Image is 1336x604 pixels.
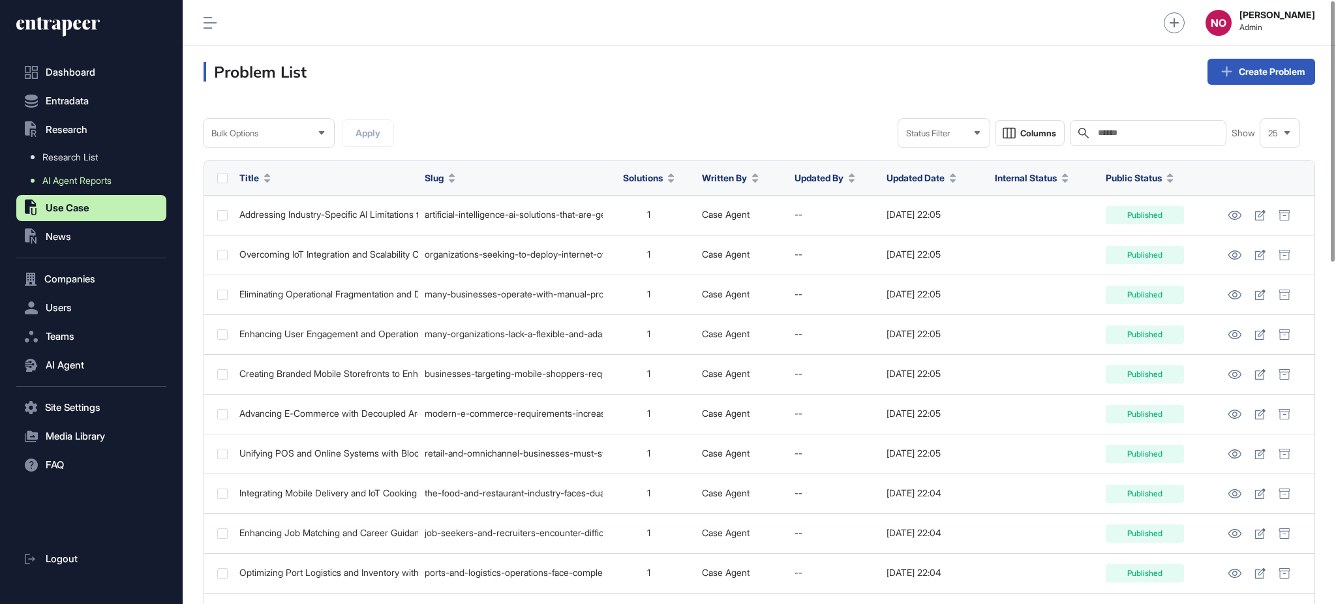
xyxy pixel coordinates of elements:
a: Research List [23,145,166,169]
button: Research [16,117,166,143]
span: Slug [425,171,444,185]
button: Public Status [1106,171,1174,185]
span: News [46,232,71,242]
span: -- [795,487,802,498]
div: [DATE] 22:05 [887,408,981,419]
div: Optimizing Port Logistics and Inventory with AI-Powered Scheduling and Stock Management [239,567,412,578]
div: Published [1106,445,1184,463]
a: AI Agent Reports [23,169,166,192]
div: Published [1106,524,1184,543]
button: Updated Date [887,171,956,185]
div: Unifying POS and Online Systems with Blockchain to Streamline Retail Operations and Enable New Re... [239,448,412,459]
div: [DATE] 22:05 [887,249,981,260]
div: the-food-and-restaurant-industry-faces-dual-challenges-of-delivering-timely-high-quality-food-to-... [425,488,597,498]
span: Admin [1239,23,1315,32]
span: AI Agent Reports [42,175,112,186]
button: Teams [16,324,166,350]
span: Companies [44,274,95,284]
div: many-organizations-lack-a-flexible-and-adaptive-online-presence-they-face-challenges-such-as-non-... [425,329,597,339]
div: modern-e-commerce-requirements-increasingly-demand-architectures-and-features-beyond-monolithic-w... [425,408,597,419]
button: Companies [16,266,166,292]
span: -- [795,328,802,339]
button: NO [1206,10,1232,36]
div: Advancing E-Commerce with Decoupled Architectures, Voice Interfaces, and 3D Product Visualization [239,408,412,419]
span: 1 [647,447,650,459]
span: 1 [647,527,650,538]
div: Integrating Mobile Delivery and IoT Cooking Controls to Boost Food Service Reliability and Custom... [239,488,412,498]
span: Updated Date [887,171,945,185]
div: Published [1106,564,1184,582]
div: Published [1106,365,1184,384]
a: Logout [16,546,166,572]
button: AI Agent [16,352,166,378]
button: Internal Status [995,171,1069,185]
div: Published [1106,246,1184,264]
span: Bulk Options [211,128,258,138]
button: News [16,224,166,250]
button: Columns [995,120,1065,146]
div: Enhancing User Engagement and Operational Efficiency through Adaptive, AI-Enabled Custom Web Deve... [239,329,412,339]
div: [DATE] 22:04 [887,528,981,538]
a: Case Agent [702,487,750,498]
button: Solutions [623,171,675,185]
span: -- [795,447,802,459]
button: Users [16,295,166,321]
span: Entradata [46,96,89,106]
button: Use Case [16,195,166,221]
a: Create Problem [1207,59,1315,85]
span: Show [1232,128,1255,138]
span: Logout [46,554,78,564]
span: Columns [1020,128,1056,138]
span: Written By [702,171,747,185]
span: 1 [647,368,650,379]
span: 1 [647,408,650,419]
span: Use Case [46,203,89,213]
div: [DATE] 22:04 [887,567,981,578]
a: Case Agent [702,288,750,299]
div: retail-and-omnichannel-businesses-must-synchronize-in-store-and-online-operations-manage-point-of... [425,448,597,459]
div: organizations-seeking-to-deploy-internet-of-things-iot-capabilities-often-face-multiple-interrela... [425,249,597,260]
span: Users [46,303,72,313]
div: Published [1106,485,1184,503]
button: Slug [425,171,455,185]
strong: [PERSON_NAME] [1239,10,1315,20]
span: 1 [647,209,650,220]
a: Case Agent [702,527,750,538]
span: Site Settings [45,402,100,413]
button: Site Settings [16,395,166,421]
a: Dashboard [16,59,166,85]
span: Updated By [795,171,843,185]
div: [DATE] 22:05 [887,369,981,379]
span: 25 [1268,128,1278,138]
div: Published [1106,325,1184,344]
span: Research [46,125,87,135]
div: many-businesses-operate-with-manual-processes-fragmented-software-tools-and-siloed-data-that-caus... [425,289,597,299]
div: Addressing Industry-Specific AI Limitations to Improve Accuracy, Compliance, and Operational Effi... [239,209,412,220]
a: Case Agent [702,567,750,578]
div: Creating Branded Mobile Storefronts to Enhance Shopper Engagement and Expand Sales Channels [239,369,412,379]
span: -- [795,527,802,538]
span: Title [239,171,259,185]
div: [DATE] 22:04 [887,488,981,498]
button: Media Library [16,423,166,449]
span: FAQ [46,460,64,470]
h3: Problem List [204,62,307,82]
span: Media Library [46,431,105,442]
div: artificial-intelligence-ai-solutions-that-are-generic-often-fail-to-address-domain-specific-data-... [425,209,597,220]
span: -- [795,288,802,299]
span: Solutions [623,171,663,185]
div: Enhancing Job Matching and Career Guidance with AI-Driven Personalized Recruitment Solutions [239,528,412,538]
div: job-seekers-and-recruiters-encounter-difficulty-in-matching-job-openings-with-appropriate-candida... [425,528,597,538]
div: Published [1106,206,1184,224]
span: Dashboard [46,67,95,78]
button: FAQ [16,452,166,478]
span: Teams [46,331,74,342]
span: 1 [647,487,650,498]
span: -- [795,249,802,260]
div: Published [1106,286,1184,304]
div: businesses-targeting-mobile-shoppers-require-branded-mobile-storefronts-to-engage-consumers-who-p... [425,369,597,379]
div: [DATE] 22:05 [887,448,981,459]
div: [DATE] 22:05 [887,329,981,339]
a: Case Agent [702,447,750,459]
